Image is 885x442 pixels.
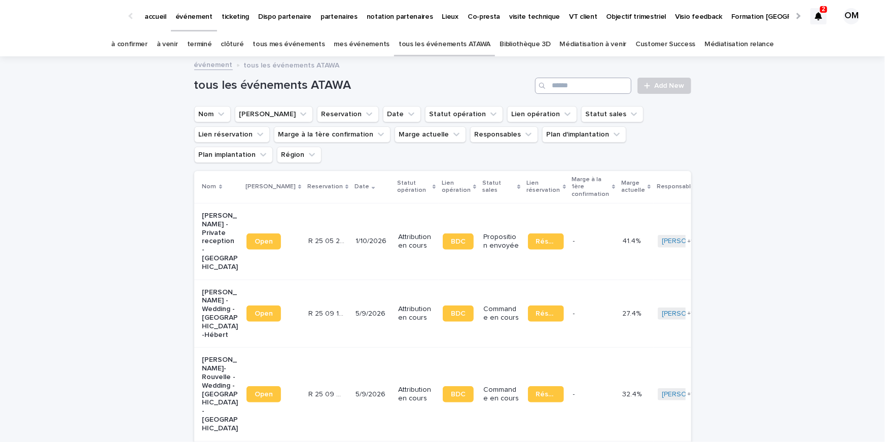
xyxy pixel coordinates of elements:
[688,311,693,317] span: + 1
[194,147,273,163] button: Plan implantation
[655,82,685,89] span: Add New
[704,32,774,56] a: Médiatisation relance
[662,310,717,318] a: [PERSON_NAME]
[246,233,281,250] a: Open
[274,126,391,143] button: Marge à la 1ère confirmation
[399,32,490,56] a: tous les événements ATAWA
[688,239,693,245] span: + 1
[397,178,430,196] p: Statut opération
[451,238,466,245] span: BDC
[638,78,691,94] a: Add New
[507,106,577,122] button: Lien opération
[657,181,698,192] p: Responsables
[443,305,474,322] a: BDC
[843,8,860,24] div: OM
[542,126,626,143] button: Plan d'implantation
[662,390,717,399] a: [PERSON_NAME]
[194,78,532,93] h1: tous les événements ATAWA
[635,32,695,56] a: Customer Success
[500,32,550,56] a: Bibliothèque 3D
[356,310,390,318] p: 5/9/2026
[483,233,519,250] p: Proposition envoyée
[194,126,270,143] button: Lien réservation
[245,181,296,192] p: [PERSON_NAME]
[442,178,471,196] p: Lien opération
[277,147,322,163] button: Région
[307,181,343,192] p: Reservation
[810,8,827,24] div: 2
[383,106,421,122] button: Date
[443,233,474,250] a: BDC
[536,238,556,245] span: Réservation
[822,6,826,13] p: 2
[194,106,231,122] button: Nom
[528,233,564,250] a: Réservation
[470,126,538,143] button: Responsables
[622,235,643,246] p: 41.4%
[528,305,564,322] a: Réservation
[244,59,340,70] p: tous les événements ATAWA
[194,203,861,280] tr: [PERSON_NAME] - Private reception - [GEOGRAPHIC_DATA]OpenR 25 05 263R 25 05 263 1/10/2026Attribut...
[483,305,519,322] p: Commande en cours
[202,288,238,339] p: [PERSON_NAME] - Wedding - [GEOGRAPHIC_DATA]-Hébert
[572,174,610,200] p: Marge à la 1ère confirmation
[308,235,346,246] p: R 25 05 263
[20,6,119,26] img: Ls34BcGeRexTGTNfXpUC
[573,235,577,246] p: -
[395,126,466,143] button: Marge actuelle
[621,178,645,196] p: Marge actuelle
[398,305,434,322] p: Attribution en cours
[622,308,643,318] p: 27.4%
[194,58,233,70] a: événement
[535,78,631,94] input: Search
[573,308,577,318] p: -
[202,181,217,192] p: Nom
[194,348,861,441] tr: [PERSON_NAME]-Rouvelle - Wedding - [GEOGRAPHIC_DATA]-[GEOGRAPHIC_DATA]OpenR 25 09 849R 25 09 849 ...
[221,32,243,56] a: clôturé
[688,391,693,397] span: + 1
[483,386,519,403] p: Commande en cours
[451,391,466,398] span: BDC
[246,386,281,402] a: Open
[246,305,281,322] a: Open
[308,308,346,318] p: R 25 09 147
[317,106,379,122] button: Reservation
[527,178,560,196] p: Lien réservation
[157,32,178,56] a: à venir
[194,280,861,348] tr: [PERSON_NAME] - Wedding - [GEOGRAPHIC_DATA]-HébertOpenR 25 09 147R 25 09 147 5/9/2026Attribution ...
[255,310,273,317] span: Open
[528,386,564,402] a: Réservation
[662,237,717,246] a: [PERSON_NAME]
[573,388,577,399] p: -
[334,32,390,56] a: mes événements
[451,310,466,317] span: BDC
[560,32,627,56] a: Médiatisation à venir
[308,388,346,399] p: R 25 09 849
[356,390,390,399] p: 5/9/2026
[355,181,369,192] p: Date
[581,106,644,122] button: Statut sales
[536,391,556,398] span: Réservation
[202,356,238,432] p: [PERSON_NAME]-Rouvelle - Wedding - [GEOGRAPHIC_DATA]-[GEOGRAPHIC_DATA]
[255,391,273,398] span: Open
[356,237,390,246] p: 1/10/2026
[255,238,273,245] span: Open
[235,106,313,122] button: Lien Stacker
[536,310,556,317] span: Réservation
[253,32,325,56] a: tous mes événements
[398,233,434,250] p: Attribution en cours
[425,106,503,122] button: Statut opération
[202,212,238,271] p: [PERSON_NAME] - Private reception - [GEOGRAPHIC_DATA]
[622,388,644,399] p: 32.4%
[443,386,474,402] a: BDC
[187,32,212,56] a: terminé
[398,386,434,403] p: Attribution en cours
[111,32,148,56] a: à confirmer
[482,178,515,196] p: Statut sales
